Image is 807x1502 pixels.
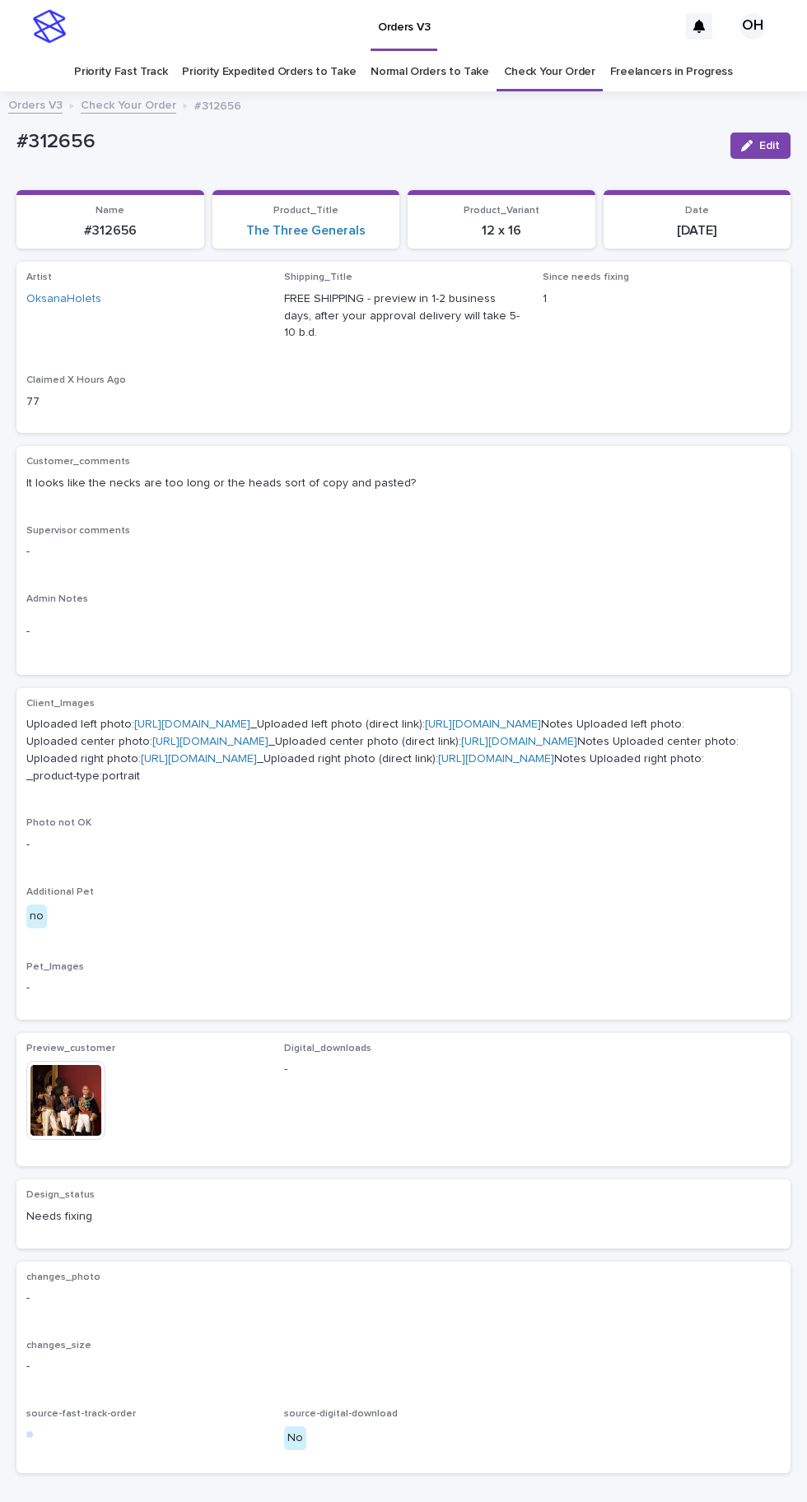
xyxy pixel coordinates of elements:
a: Freelancers in Progress [610,53,733,91]
div: OH [739,13,766,40]
span: Edit [759,140,780,151]
div: no [26,904,47,928]
p: 1 [543,291,781,308]
span: changes_photo [26,1272,100,1282]
a: The Three Generals [246,223,366,239]
span: Shipping_Title [284,272,352,282]
a: Priority Expedited Orders to Take [182,53,356,91]
p: Uploaded left photo: _Uploaded left photo (direct link): Notes Uploaded left photo: Uploaded cent... [26,716,781,784]
span: Digital_downloads [284,1044,371,1053]
span: Name [96,206,124,216]
span: Client_Images [26,699,95,709]
a: OksanaHolets [26,291,101,308]
img: stacker-logo-s-only.png [33,10,66,43]
a: Priority Fast Track [74,53,167,91]
span: Design_status [26,1190,95,1200]
span: Photo not OK [26,818,91,828]
p: - [26,836,781,853]
a: Check Your Order [504,53,595,91]
p: - [26,1358,781,1375]
p: [DATE] [613,223,781,239]
p: #312656 [16,130,717,154]
a: Check Your Order [81,95,176,114]
div: No [284,1426,306,1450]
span: Date [685,206,709,216]
a: [URL][DOMAIN_NAME] [438,753,554,765]
a: [URL][DOMAIN_NAME] [461,736,577,747]
span: Product_Title [273,206,338,216]
a: [URL][DOMAIN_NAME] [152,736,268,747]
a: [URL][DOMAIN_NAME] [134,718,250,730]
span: Pet_Images [26,962,84,972]
span: source-fast-track-order [26,1409,136,1419]
span: Since needs fixing [543,272,629,282]
p: - [26,1290,781,1307]
p: It looks like the necks are too long or the heads sort of copy and pasted? [26,475,781,492]
button: Edit [730,133,791,159]
a: Orders V3 [8,95,63,114]
span: Additional Pet [26,887,94,897]
p: Needs fixing [26,1208,264,1225]
span: Preview_customer [26,1044,115,1053]
span: changes_size [26,1341,91,1351]
p: FREE SHIPPING - preview in 1-2 business days, after your approval delivery will take 5-10 b.d. [284,291,522,342]
p: - [26,623,781,640]
span: Supervisor comments [26,526,130,536]
a: Normal Orders to Take [371,53,489,91]
p: #312656 [194,95,241,114]
span: Artist [26,272,52,282]
a: [URL][DOMAIN_NAME] [141,753,257,765]
p: 77 [26,393,264,411]
span: source-digital-download [284,1409,398,1419]
span: Admin Notes [26,594,88,604]
a: [URL][DOMAIN_NAME] [425,718,541,730]
span: Customer_comments [26,457,130,467]
span: Claimed X Hours Ago [26,375,126,385]
p: - [26,979,781,997]
p: #312656 [26,223,194,239]
p: 12 x 16 [417,223,585,239]
p: - [26,543,781,560]
p: - [284,1061,522,1078]
span: Product_Variant [464,206,539,216]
